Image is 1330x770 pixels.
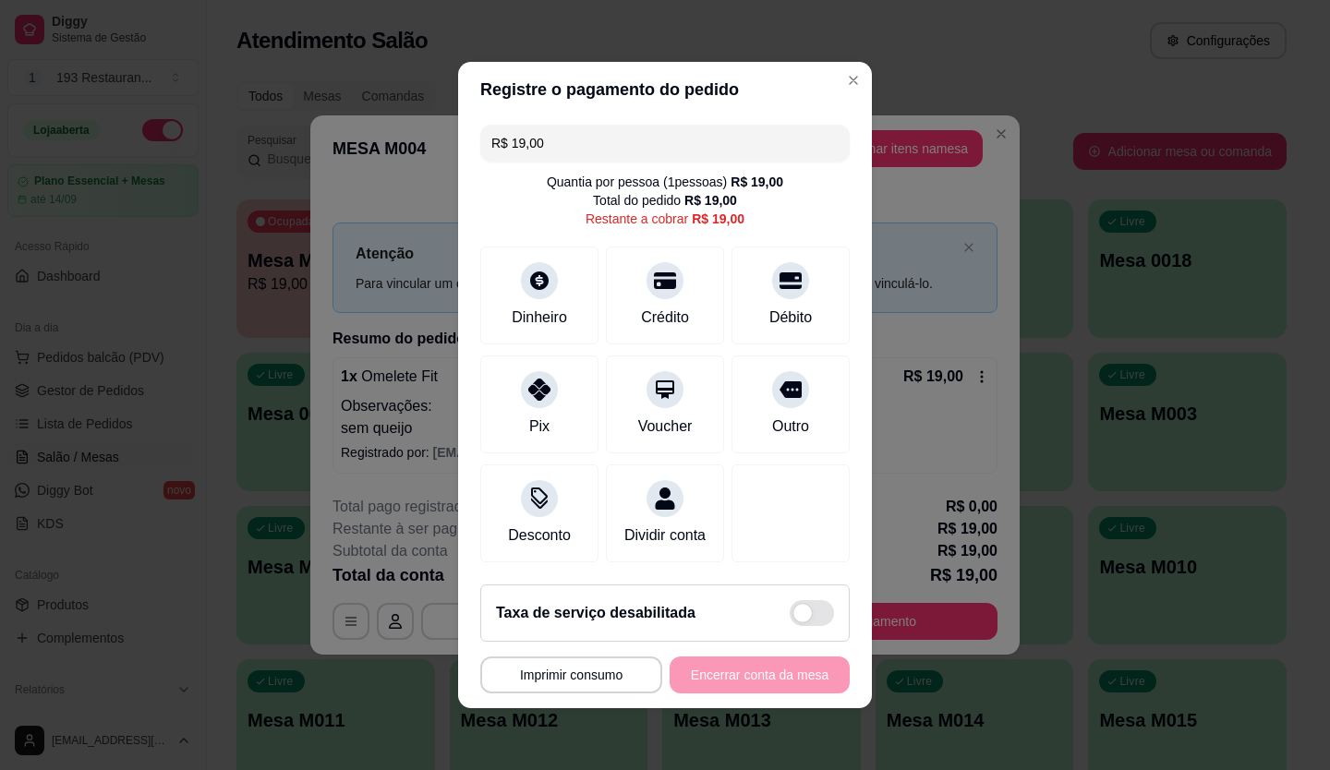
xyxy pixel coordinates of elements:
div: Voucher [638,415,693,438]
button: Close [839,66,868,95]
h2: Taxa de serviço desabilitada [496,602,695,624]
div: Dividir conta [624,524,706,547]
input: Ex.: hambúrguer de cordeiro [491,125,839,162]
div: Outro [772,415,809,438]
div: Pix [529,415,550,438]
button: Imprimir consumo [480,656,662,693]
div: R$ 19,00 [731,173,783,191]
div: Desconto [508,524,571,547]
div: R$ 19,00 [684,191,737,210]
div: Débito [769,307,812,329]
div: Crédito [641,307,689,329]
div: Total do pedido [593,191,737,210]
header: Registre o pagamento do pedido [458,62,872,117]
div: Quantia por pessoa ( 1 pessoas) [547,173,783,191]
div: Restante a cobrar [586,210,744,228]
div: Dinheiro [512,307,567,329]
div: R$ 19,00 [692,210,744,228]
